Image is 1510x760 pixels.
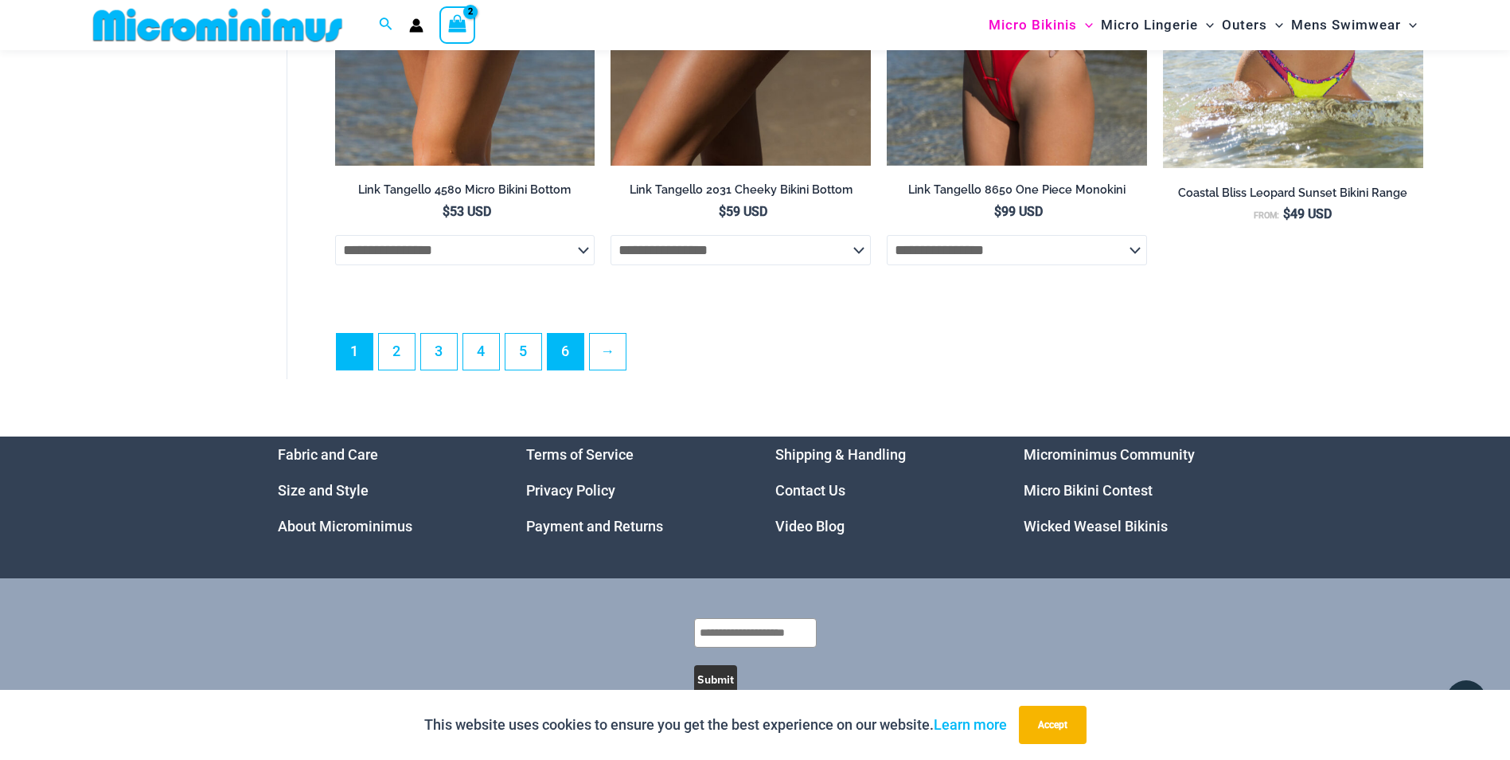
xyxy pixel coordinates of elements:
a: Link Tangello 4580 Micro Bikini Bottom [335,182,595,203]
a: Mens SwimwearMenu ToggleMenu Toggle [1287,5,1421,45]
a: Video Blog [775,518,845,535]
img: MM SHOP LOGO FLAT [87,7,349,43]
a: Coastal Bliss Leopard Sunset Bikini Range [1163,186,1423,206]
span: Page 1 [337,334,373,370]
a: Account icon link [409,18,423,33]
a: → [590,334,626,370]
span: Menu Toggle [1077,5,1093,45]
h2: Link Tangello 2031 Cheeky Bikini Bottom [611,182,871,198]
a: Size and Style [278,482,369,499]
button: Submit [694,665,737,694]
bdi: 99 USD [994,204,1043,219]
h2: Coastal Bliss Leopard Sunset Bikini Range [1163,186,1423,201]
a: Micro BikinisMenu ToggleMenu Toggle [985,5,1097,45]
a: Fabric and Care [278,446,378,463]
aside: Footer Widget 3 [775,437,985,544]
a: Wicked Weasel Bikinis [1024,518,1168,535]
h2: Link Tangello 4580 Micro Bikini Bottom [335,182,595,198]
a: View Shopping Cart, 2 items [439,6,476,43]
a: Learn more [934,716,1007,733]
a: Link Tangello 2031 Cheeky Bikini Bottom [611,182,871,203]
span: Mens Swimwear [1291,5,1401,45]
nav: Menu [526,437,735,544]
button: Accept [1019,706,1087,744]
span: Menu Toggle [1401,5,1417,45]
a: Page 2 [379,334,415,370]
a: Terms of Service [526,446,634,463]
bdi: 53 USD [443,204,491,219]
a: Payment and Returns [526,518,663,535]
span: $ [1283,206,1290,221]
nav: Product Pagination [335,333,1423,379]
a: Search icon link [379,15,393,35]
span: $ [443,204,450,219]
nav: Menu [1024,437,1233,544]
a: Page 4 [463,334,499,370]
span: Menu Toggle [1267,5,1283,45]
span: $ [994,204,1001,219]
a: Privacy Policy [526,482,615,499]
a: About Microminimus [278,518,412,535]
p: This website uses cookies to ensure you get the best experience on our website. [424,713,1007,737]
a: Micro LingerieMenu ToggleMenu Toggle [1097,5,1218,45]
h2: Link Tangello 8650 One Piece Monokini [887,182,1147,198]
a: Micro Bikini Contest [1024,482,1153,499]
bdi: 49 USD [1283,206,1332,221]
nav: Menu [775,437,985,544]
a: Page 5 [505,334,541,370]
a: OutersMenu ToggleMenu Toggle [1218,5,1287,45]
span: Menu Toggle [1198,5,1214,45]
a: Contact Us [775,482,845,499]
span: Outers [1222,5,1267,45]
a: Shipping & Handling [775,446,906,463]
span: Micro Lingerie [1101,5,1198,45]
nav: Site Navigation [982,2,1424,48]
span: Micro Bikinis [989,5,1077,45]
bdi: 59 USD [719,204,767,219]
a: Page 3 [421,334,457,370]
aside: Footer Widget 4 [1024,437,1233,544]
span: $ [719,204,726,219]
aside: Footer Widget 2 [526,437,735,544]
span: From: [1254,210,1279,221]
a: Microminimus Community [1024,446,1195,463]
a: Page 6 [548,334,583,370]
a: Link Tangello 8650 One Piece Monokini [887,182,1147,203]
nav: Menu [278,437,487,544]
aside: Footer Widget 1 [278,437,487,544]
